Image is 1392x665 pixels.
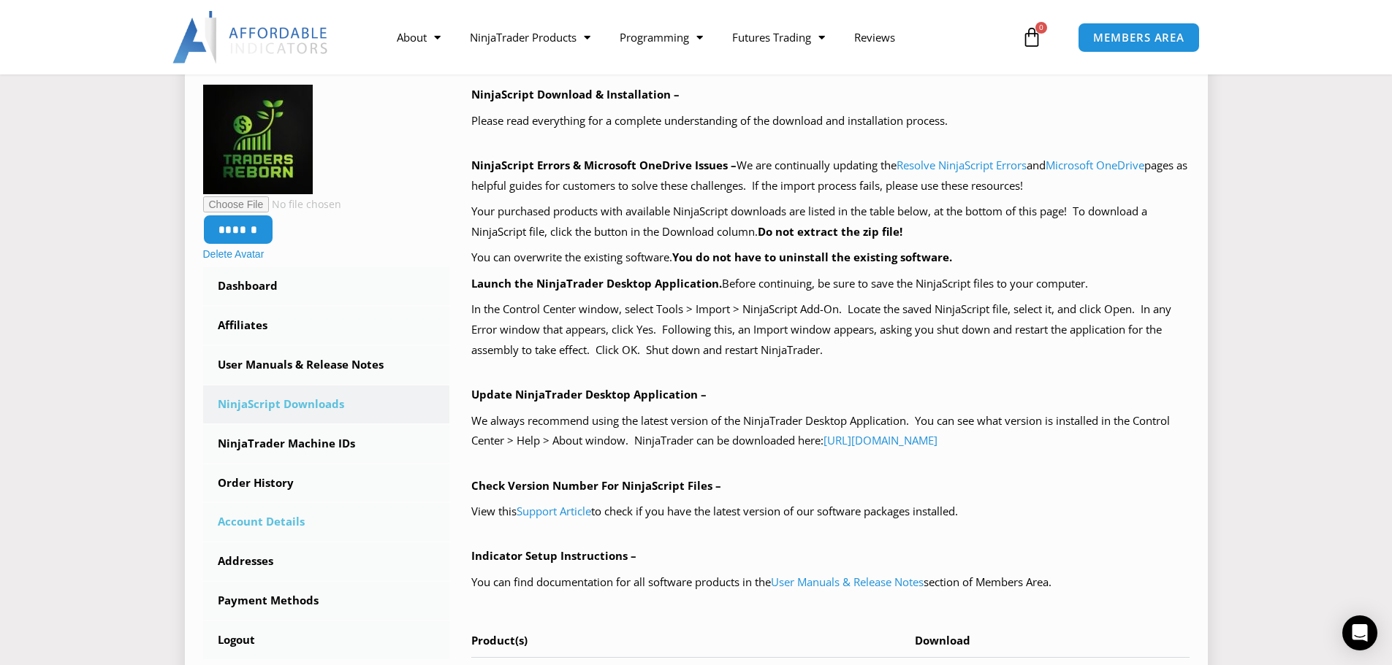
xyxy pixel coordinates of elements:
a: Addresses [203,542,450,580]
p: Please read everything for a complete understanding of the download and installation process. [471,111,1190,131]
b: Check Version Number For NinjaScript Files – [471,478,721,493]
a: Logout [203,621,450,659]
a: 0 [1000,16,1064,58]
a: Payment Methods [203,582,450,620]
a: Programming [605,20,718,54]
p: We always recommend using the latest version of the NinjaTrader Desktop Application. You can see ... [471,411,1190,452]
a: Account Details [203,503,450,541]
p: In the Control Center window, select Tools > Import > NinjaScript Add-On. Locate the saved NinjaS... [471,299,1190,361]
p: You can find documentation for all software products in the section of Members Area. [471,572,1190,593]
span: Download [915,633,970,647]
b: You do not have to uninstall the existing software. [672,250,952,264]
b: NinjaScript Errors & Microsoft OneDrive Issues – [471,158,737,172]
img: IMG_20230509_230143_219-150x150.jpg [203,85,313,194]
div: Open Intercom Messenger [1342,615,1377,650]
span: MEMBERS AREA [1093,32,1184,43]
nav: Menu [382,20,1018,54]
a: About [382,20,455,54]
a: Order History [203,464,450,502]
a: NinjaScript Downloads [203,385,450,423]
nav: Account pages [203,267,450,658]
p: You can overwrite the existing software. [471,247,1190,268]
a: User Manuals & Release Notes [203,346,450,384]
a: Affiliates [203,307,450,345]
a: Support Article [517,504,591,518]
p: We are continually updating the and pages as helpful guides for customers to solve these challeng... [471,155,1190,196]
b: Launch the NinjaTrader Desktop Application. [471,276,722,291]
a: User Manuals & Release Notes [771,574,924,589]
span: Product(s) [471,633,528,647]
a: Dashboard [203,267,450,305]
a: Resolve NinjaScript Errors [897,158,1027,172]
a: NinjaTrader Machine IDs [203,425,450,463]
a: [URL][DOMAIN_NAME] [824,433,937,447]
p: Your purchased products with available NinjaScript downloads are listed in the table below, at th... [471,201,1190,242]
p: View this to check if you have the latest version of our software packages installed. [471,501,1190,522]
a: Futures Trading [718,20,840,54]
img: LogoAI | Affordable Indicators – NinjaTrader [172,11,330,64]
b: Update NinjaTrader Desktop Application – [471,387,707,401]
a: Microsoft OneDrive [1046,158,1144,172]
a: Delete Avatar [203,248,265,260]
p: Before continuing, be sure to save the NinjaScript files to your computer. [471,274,1190,294]
span: 0 [1035,22,1047,34]
a: Reviews [840,20,910,54]
a: NinjaTrader Products [455,20,605,54]
b: Indicator Setup Instructions – [471,548,636,563]
b: Do not extract the zip file! [758,224,902,239]
b: NinjaScript Download & Installation – [471,87,680,101]
a: MEMBERS AREA [1078,23,1200,53]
